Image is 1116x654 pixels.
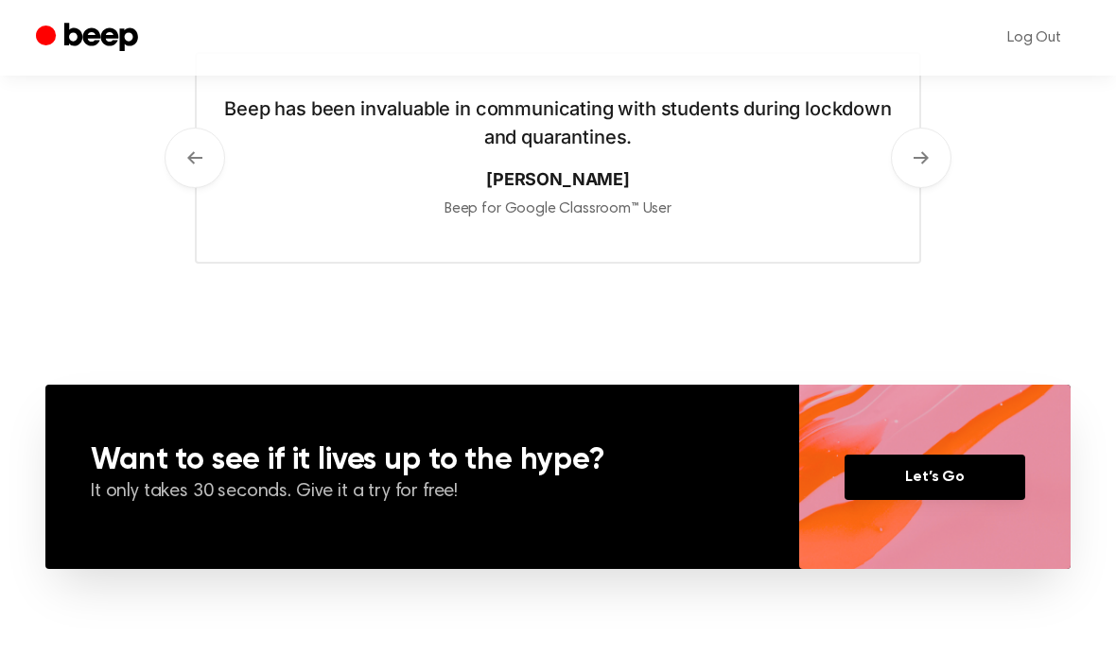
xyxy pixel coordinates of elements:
[91,479,754,506] p: It only takes 30 seconds. Give it a try for free!
[216,166,900,192] cite: [PERSON_NAME]
[988,15,1080,60] a: Log Out
[216,95,900,151] blockquote: Beep has been invaluable in communicating with students during lockdown and quarantines.
[845,455,1025,500] a: Let’s Go
[445,201,671,216] span: Beep for Google Classroom™ User
[91,445,754,475] h3: Want to see if it lives up to the hype?
[36,20,143,57] a: Beep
